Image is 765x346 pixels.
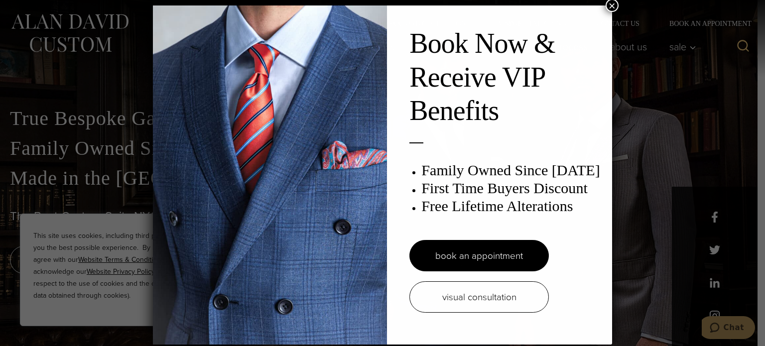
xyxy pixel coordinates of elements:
[421,197,602,215] h3: Free Lifetime Alterations
[421,179,602,197] h3: First Time Buyers Discount
[22,7,42,16] span: Chat
[409,240,549,271] a: book an appointment
[421,161,602,179] h3: Family Owned Since [DATE]
[409,281,549,313] a: visual consultation
[409,27,602,127] h2: Book Now & Receive VIP Benefits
